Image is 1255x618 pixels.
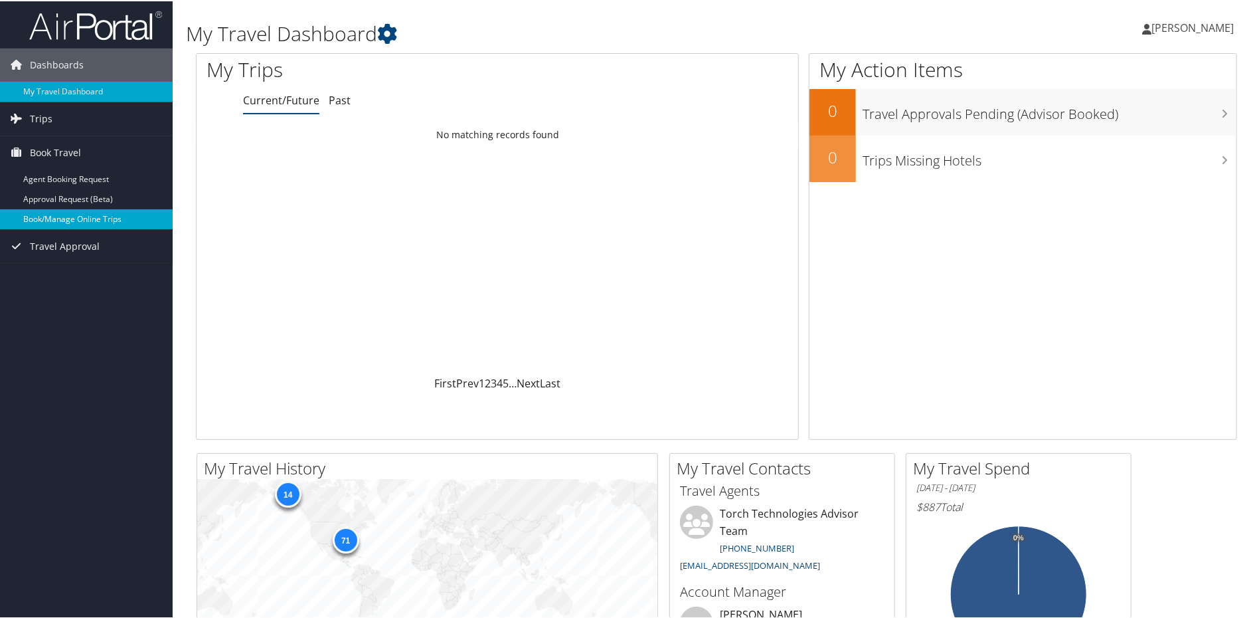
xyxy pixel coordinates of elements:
[680,581,884,600] h3: Account Manager
[243,92,319,106] a: Current/Future
[30,101,52,134] span: Trips
[197,122,798,146] td: No matching records found
[809,54,1236,82] h1: My Action Items
[329,92,351,106] a: Past
[863,97,1236,122] h3: Travel Approvals Pending (Advisor Booked)
[434,375,456,389] a: First
[503,375,509,389] a: 5
[720,541,794,553] a: [PHONE_NUMBER]
[30,135,81,168] span: Book Travel
[1142,7,1247,47] a: [PERSON_NAME]
[274,480,301,506] div: 14
[809,88,1236,134] a: 0Travel Approvals Pending (Advisor Booked)
[186,19,893,47] h1: My Travel Dashboard
[479,375,485,389] a: 1
[30,229,100,262] span: Travel Approval
[680,480,884,499] h3: Travel Agents
[332,526,359,552] div: 71
[204,456,657,478] h2: My Travel History
[916,498,940,513] span: $887
[673,504,891,575] li: Torch Technologies Advisor Team
[809,145,856,167] h2: 0
[491,375,497,389] a: 3
[916,480,1121,493] h6: [DATE] - [DATE]
[485,375,491,389] a: 2
[517,375,540,389] a: Next
[509,375,517,389] span: …
[1013,533,1024,541] tspan: 0%
[497,375,503,389] a: 4
[207,54,538,82] h1: My Trips
[680,558,820,570] a: [EMAIL_ADDRESS][DOMAIN_NAME]
[809,134,1236,181] a: 0Trips Missing Hotels
[913,456,1131,478] h2: My Travel Spend
[809,98,856,121] h2: 0
[916,498,1121,513] h6: Total
[30,47,84,80] span: Dashboards
[29,9,162,40] img: airportal-logo.png
[1151,19,1234,34] span: [PERSON_NAME]
[677,456,894,478] h2: My Travel Contacts
[540,375,560,389] a: Last
[456,375,479,389] a: Prev
[863,144,1236,169] h3: Trips Missing Hotels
